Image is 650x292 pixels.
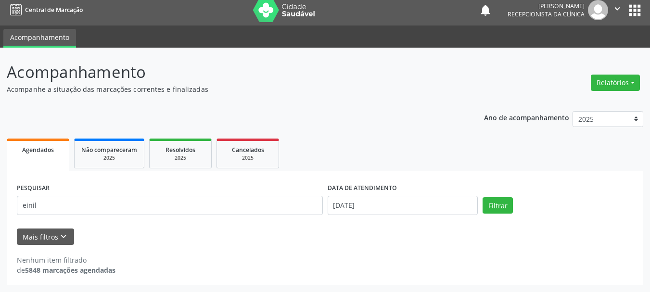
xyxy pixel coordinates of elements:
[508,2,585,10] div: [PERSON_NAME]
[3,29,76,48] a: Acompanhamento
[7,60,452,84] p: Acompanhamento
[58,231,69,242] i: keyboard_arrow_down
[328,196,478,215] input: Selecione um intervalo
[17,265,115,275] div: de
[81,146,137,154] span: Não compareceram
[224,154,272,162] div: 2025
[25,6,83,14] span: Central de Marcação
[483,197,513,214] button: Filtrar
[17,181,50,196] label: PESQUISAR
[156,154,204,162] div: 2025
[22,146,54,154] span: Agendados
[484,111,569,123] p: Ano de acompanhamento
[508,10,585,18] span: Recepcionista da clínica
[25,266,115,275] strong: 5848 marcações agendadas
[17,196,323,215] input: Nome, CNS
[166,146,195,154] span: Resolvidos
[626,2,643,19] button: apps
[479,3,492,17] button: notifications
[7,2,83,18] a: Central de Marcação
[232,146,264,154] span: Cancelados
[591,75,640,91] button: Relatórios
[612,3,623,14] i: 
[17,229,74,245] button: Mais filtroskeyboard_arrow_down
[81,154,137,162] div: 2025
[328,181,397,196] label: DATA DE ATENDIMENTO
[17,255,115,265] div: Nenhum item filtrado
[7,84,452,94] p: Acompanhe a situação das marcações correntes e finalizadas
